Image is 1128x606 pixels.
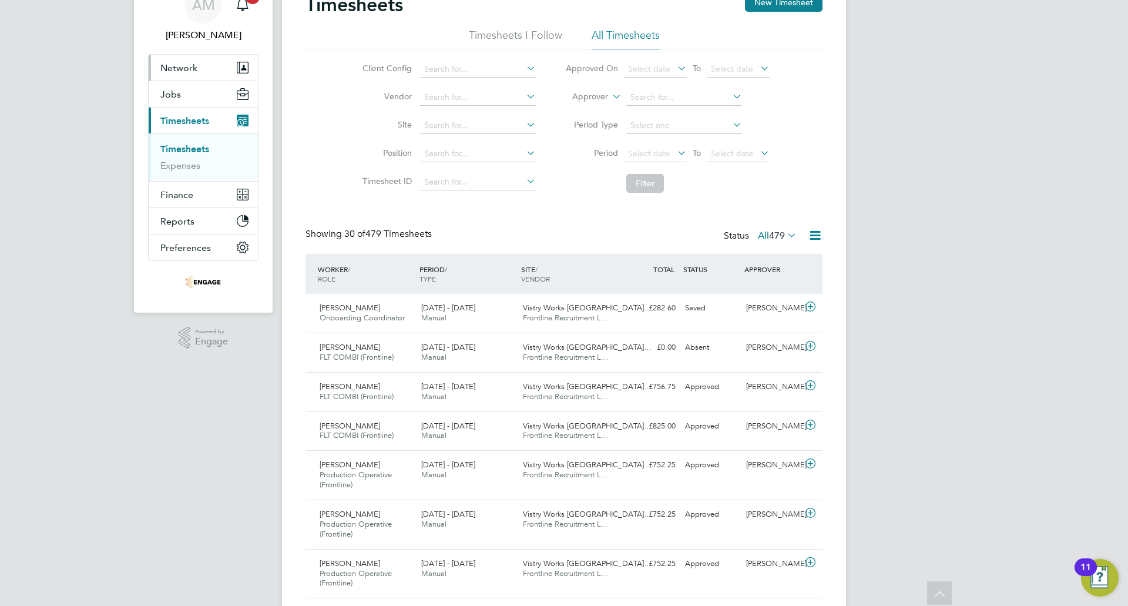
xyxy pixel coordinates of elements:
div: [PERSON_NAME] [741,299,803,318]
div: STATUS [680,259,741,280]
span: VENDOR [521,274,550,283]
div: £282.60 [619,299,680,318]
div: Approved [680,554,741,574]
button: Preferences [149,235,258,260]
div: Showing [305,228,434,240]
button: Network [149,55,258,81]
span: To [689,61,704,76]
input: Search for... [626,89,742,106]
span: FLT COMBI (Frontline) [320,430,394,440]
input: Search for... [420,146,536,162]
span: [PERSON_NAME] [320,509,380,519]
li: All Timesheets [592,28,660,49]
div: [PERSON_NAME] [741,456,803,475]
label: Timesheet ID [359,176,412,186]
button: Jobs [149,81,258,107]
div: Approved [680,456,741,475]
span: Frontline Recruitment L… [523,519,609,529]
span: [DATE] - [DATE] [421,558,475,568]
span: Preferences [160,242,211,253]
span: Manual [421,568,446,578]
div: £752.25 [619,554,680,574]
input: Search for... [420,89,536,106]
div: [PERSON_NAME] [741,338,803,357]
button: Timesheets [149,108,258,133]
span: Frontline Recruitment L… [523,391,609,401]
a: Powered byEngage [179,327,229,349]
span: [PERSON_NAME] [320,342,380,352]
span: Powered by [195,327,228,337]
span: FLT COMBI (Frontline) [320,352,394,362]
button: Open Resource Center, 11 new notifications [1081,559,1119,597]
span: [DATE] - [DATE] [421,381,475,391]
span: Production Operative (Frontline) [320,519,392,539]
span: [DATE] - [DATE] [421,509,475,519]
input: Search for... [420,118,536,134]
button: Reports [149,208,258,234]
span: 479 Timesheets [344,228,432,240]
label: Period [565,148,618,158]
span: TOTAL [653,265,674,274]
div: £752.25 [619,456,680,475]
img: frontlinerecruitment-logo-retina.png [186,273,221,292]
span: Vistry Works [GEOGRAPHIC_DATA]… [523,558,652,568]
span: FLT COMBI (Frontline) [320,391,394,401]
span: [DATE] - [DATE] [421,421,475,431]
span: [PERSON_NAME] [320,303,380,313]
button: Finance [149,182,258,207]
span: Network [160,62,197,73]
div: [PERSON_NAME] [741,554,803,574]
span: TYPE [419,274,436,283]
span: Frontline Recruitment L… [523,470,609,480]
div: PERIOD [417,259,518,289]
input: Select one [626,118,742,134]
a: Go to home page [148,273,258,292]
label: Site [359,119,412,130]
span: Engage [195,337,228,347]
span: Select date [628,63,670,74]
label: Position [359,148,412,158]
span: Timesheets [160,115,209,126]
label: Vendor [359,91,412,102]
span: Manual [421,313,446,323]
input: Search for... [420,174,536,190]
span: Frontline Recruitment L… [523,352,609,362]
span: Vistry Works [GEOGRAPHIC_DATA]… [523,460,652,470]
span: Manual [421,352,446,362]
span: Frontline Recruitment L… [523,568,609,578]
div: Timesheets [149,133,258,181]
span: Production Operative (Frontline) [320,568,392,588]
div: APPROVER [741,259,803,280]
span: Frontline Recruitment L… [523,313,609,323]
div: Status [724,228,799,245]
div: Approved [680,417,741,436]
label: Approver [555,91,608,103]
div: [PERSON_NAME] [741,377,803,397]
span: / [535,265,538,274]
span: Vistry Works [GEOGRAPHIC_DATA]… [523,303,652,313]
span: [DATE] - [DATE] [421,342,475,352]
button: Filter [626,174,664,193]
span: Onboarding Coordinator [320,313,405,323]
span: Vistry Works [GEOGRAPHIC_DATA]… [523,509,652,519]
span: Manual [421,430,446,440]
span: Select date [628,148,670,159]
div: 11 [1080,567,1091,582]
span: Adrianna Mazurek [148,28,258,42]
span: / [348,265,350,274]
span: Manual [421,519,446,529]
span: Select date [711,63,753,74]
span: [DATE] - [DATE] [421,303,475,313]
span: Vistry Works [GEOGRAPHIC_DATA]… [523,381,652,391]
span: Manual [421,470,446,480]
div: £825.00 [619,417,680,436]
label: Period Type [565,119,618,130]
span: Frontline Recruitment L… [523,430,609,440]
span: [PERSON_NAME] [320,460,380,470]
label: Approved On [565,63,618,73]
div: WORKER [315,259,417,289]
span: [PERSON_NAME] [320,421,380,431]
span: Reports [160,216,194,227]
div: £752.25 [619,505,680,524]
div: [PERSON_NAME] [741,505,803,524]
